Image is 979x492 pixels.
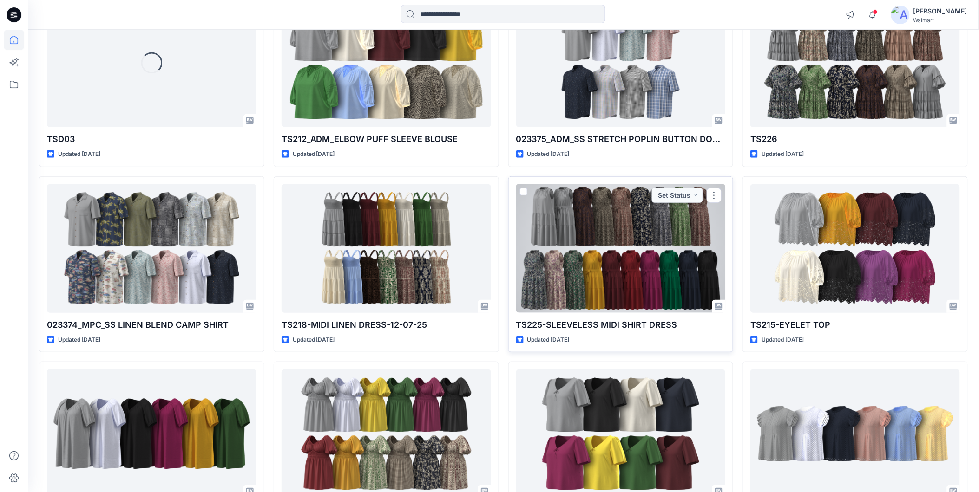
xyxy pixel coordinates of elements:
[891,6,910,24] img: avatar
[913,17,967,24] div: Walmart
[58,335,100,345] p: Updated [DATE]
[282,184,491,313] a: TS218-MIDI LINEN DRESS-12-07-25
[527,335,570,345] p: Updated [DATE]
[762,335,804,345] p: Updated [DATE]
[913,6,967,17] div: [PERSON_NAME]
[750,318,960,331] p: TS215-EYELET TOP
[47,318,256,331] p: 023374_MPC_SS LINEN BLEND CAMP SHIRT
[282,133,491,146] p: TS212_ADM_ELBOW PUFF SLEEVE BLOUSE
[58,149,100,159] p: Updated [DATE]
[527,149,570,159] p: Updated [DATE]
[750,133,960,146] p: TS226
[293,335,335,345] p: Updated [DATE]
[516,133,726,146] p: 023375_ADM_SS STRETCH POPLIN BUTTON DOWN
[282,318,491,331] p: TS218-MIDI LINEN DRESS-12-07-25
[47,184,256,313] a: 023374_MPC_SS LINEN BLEND CAMP SHIRT
[47,133,256,146] p: TSD03
[516,184,726,313] a: TS225-SLEEVELESS MIDI SHIRT DRESS
[762,149,804,159] p: Updated [DATE]
[750,184,960,313] a: TS215-EYELET TOP
[516,318,726,331] p: TS225-SLEEVELESS MIDI SHIRT DRESS
[293,149,335,159] p: Updated [DATE]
